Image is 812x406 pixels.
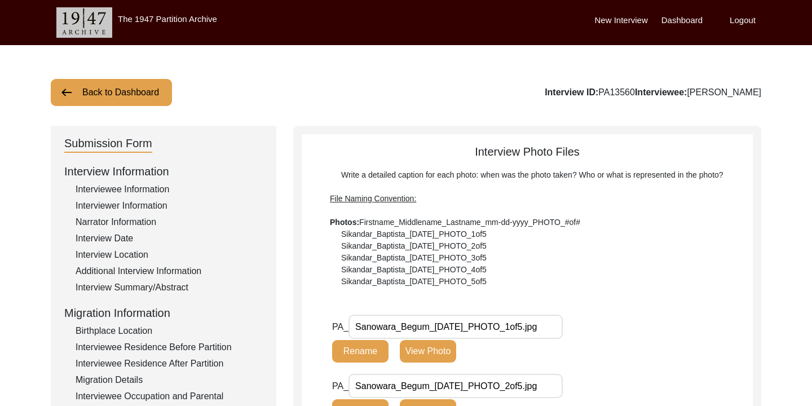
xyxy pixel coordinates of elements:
div: PA13560 [PERSON_NAME] [545,86,761,99]
div: Interviewee Residence After Partition [76,357,263,370]
button: Rename [332,340,389,363]
div: Interview Date [76,232,263,245]
label: Logout [730,14,756,27]
label: Dashboard [661,14,703,27]
div: Interviewee Residence Before Partition [76,341,263,354]
label: New Interview [595,14,648,27]
b: Interview ID: [545,87,598,97]
div: Interviewer Information [76,199,263,213]
div: Interview Information [64,163,263,180]
div: Write a detailed caption for each photo: when was the photo taken? Who or what is represented in ... [330,169,725,288]
span: PA_ [332,322,348,332]
img: arrow-left.png [60,86,73,99]
label: The 1947 Partition Archive [118,14,217,24]
div: Narrator Information [76,215,263,229]
div: Migration Details [76,373,263,387]
button: Back to Dashboard [51,79,172,106]
div: Interview Photo Files [302,143,753,288]
div: Submission Form [64,135,152,153]
b: Photos: [330,218,359,227]
button: View Photo [400,340,456,363]
div: Birthplace Location [76,324,263,338]
img: header-logo.png [56,7,112,38]
span: File Naming Convention: [330,194,416,203]
div: Interviewee Information [76,183,263,196]
b: Interviewee: [635,87,687,97]
div: Interview Summary/Abstract [76,281,263,294]
div: Interview Location [76,248,263,262]
div: Migration Information [64,304,263,321]
span: PA_ [332,381,348,391]
div: Additional Interview Information [76,264,263,278]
